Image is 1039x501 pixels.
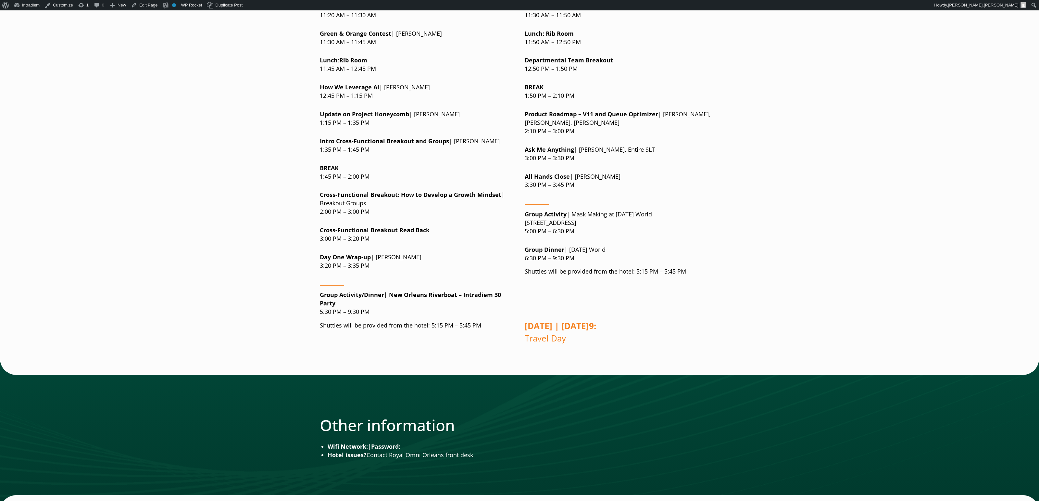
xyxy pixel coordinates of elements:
strong: 9: [525,320,596,332]
strong: Group Activity/Dinner [320,291,384,299]
p: : 11:45 AM – 12:45 PM [320,56,514,73]
strong: Rib Room [339,56,367,64]
p: 1:45 PM – 2:00 PM [320,164,514,181]
p: | [PERSON_NAME] 11:30 AM – 11:45 AM [320,30,514,46]
strong: Group Activity [525,210,567,218]
strong: Password: [371,443,400,450]
strong: How We Leverage AI [320,83,379,91]
strong: BREAK [320,164,339,172]
p: 12:50 PM – 1:50 PM [525,56,719,73]
p: | [PERSON_NAME], [PERSON_NAME], [PERSON_NAME] 2:10 PM – 3:00 PM [525,110,719,135]
li: Contact Royal Omni Orleans front desk [328,451,719,459]
strong: Day One Wrap-up [320,253,371,261]
p: | [PERSON_NAME], Entire SLT 3:00 PM – 3:30 PM [525,146,719,162]
li: | [328,443,719,451]
strong: : [525,30,544,37]
strong: Cross-Functional Breakou [320,226,395,234]
strong: Lunch [320,56,338,64]
p: 3:00 PM – 3:20 PM [320,226,514,243]
strong: oup Dinner [532,246,564,253]
p: | [PERSON_NAME] 1:35 PM – 1:45 PM [320,137,514,154]
p: 5:30 PM – 9:30 PM [320,291,514,316]
strong: Ask Me Anything [525,146,574,153]
strong: BREAK [525,83,544,91]
p: Travel Day [525,320,719,344]
strong: | New Orleans Riverboat – Intradiem 30 Party [320,291,501,307]
p: | [PERSON_NAME] 3:20 PM – 3:35 PM [320,253,514,270]
strong: Wifi Network: [328,443,368,450]
p: Shuttles will be provided from the hotel: 5:15 PM – 5:45 PM [525,267,719,276]
strong: Cross-Functional Breakout: H [320,191,501,199]
strong: Hotel issues? [328,451,367,459]
p: | [PERSON_NAME] 3:30 PM – 3:45 PM [525,173,719,189]
strong: ow to Develop a Growth Mindset [406,191,501,199]
p: | [PERSON_NAME] 11:30 AM – 11:50 AM [525,3,719,19]
strong: Update on Project Honeycomb [320,110,409,118]
strong: Lunch [525,30,543,37]
p: | [PERSON_NAME] 12:45 PM – 1:15 PM [320,83,514,100]
strong: Departmental Team Breakout [525,56,613,64]
strong: Rib Room [546,30,574,37]
strong: Gr [525,246,564,253]
strong: Green & Orange Contest [320,30,391,37]
span: [PERSON_NAME].[PERSON_NAME] [948,3,1019,7]
p: 1:50 PM – 2:10 PM [525,83,719,100]
strong: Intro Cross-Functional Breakout and Groups [320,137,449,145]
p: | Mask Making at [DATE] World [STREET_ADDRESS] 5:00 PM – 6:30 PM [525,210,719,236]
p: 11:50 AM – 12:50 PM [525,30,719,46]
p: | Breakout Groups 2:00 PM – 3:00 PM [320,191,514,216]
strong: t Read Back [320,226,430,234]
p: Shuttles will be provided from the hotel: 5:15 PM – 5:45 PM [320,321,514,330]
strong: [DATE] | [DATE] [525,320,589,332]
p: | [PERSON_NAME] 1:15 PM – 1:35 PM [320,110,514,127]
h2: Other information [320,416,719,435]
p: | [PERSON_NAME], [PERSON_NAME], [PERSON_NAME] 11:20 AM – 11:30 AM [320,3,514,19]
div: No index [172,3,176,7]
strong: Product Roadmap – V11 and Queue Optimizer [525,110,658,118]
p: | [DATE] World 6:30 PM – 9:30 PM [525,246,719,263]
strong: All Hands Close [525,173,570,180]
